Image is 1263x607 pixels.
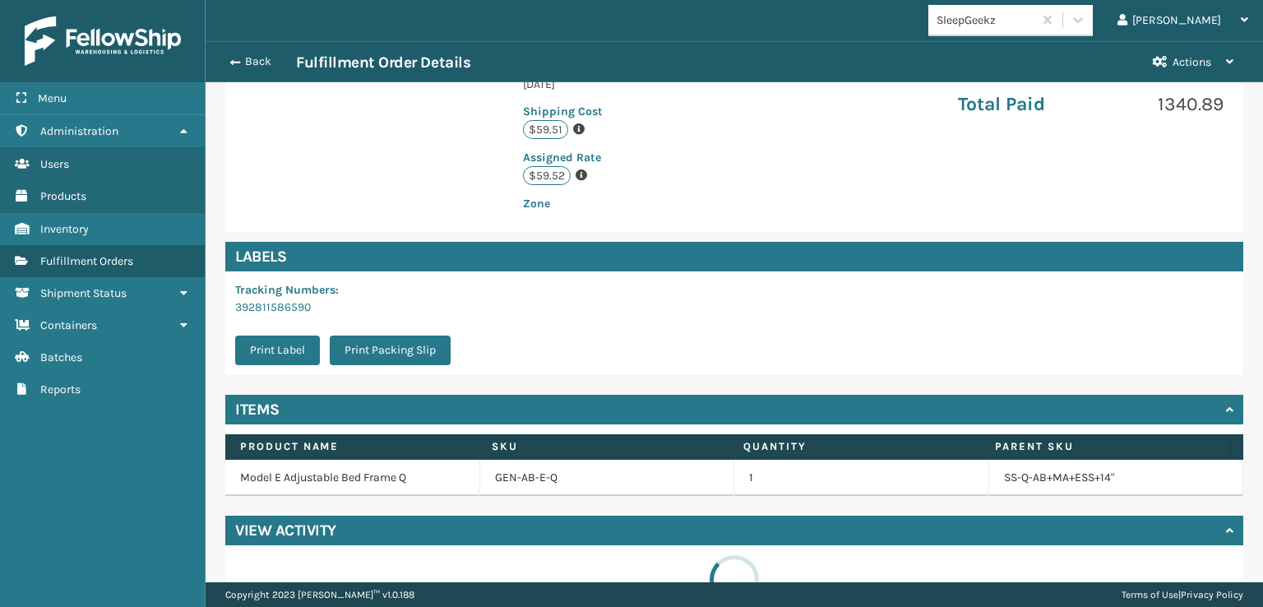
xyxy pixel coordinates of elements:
td: Model E Adjustable Bed Frame Q [225,460,480,496]
img: logo [25,16,181,66]
label: Parent SKU [995,439,1216,454]
label: Quantity [743,439,965,454]
a: Privacy Policy [1181,589,1243,600]
button: Back [220,54,296,69]
p: [DATE] [523,76,744,93]
span: Batches [40,350,82,364]
td: SS-Q-AB+MA+ESS+14" [989,460,1244,496]
span: Tracking Numbers : [235,283,339,297]
h4: Labels [225,242,1243,271]
p: Copyright 2023 [PERSON_NAME]™ v 1.0.188 [225,582,414,607]
p: Total Paid [958,92,1081,117]
span: Users [40,157,69,171]
button: Actions [1138,42,1248,82]
a: GEN-AB-E-Q [495,470,557,486]
div: | [1122,582,1243,607]
span: Reports [40,382,81,396]
p: Shipping Cost [523,103,744,120]
a: 392811586590 [235,300,311,314]
span: Products [40,189,86,203]
p: Zone [523,195,744,212]
span: Administration [40,124,118,138]
p: Assigned Rate [523,149,744,166]
label: SKU [492,439,713,454]
h3: Fulfillment Order Details [296,53,470,72]
h4: Items [235,400,280,419]
a: Terms of Use [1122,589,1178,600]
span: Containers [40,318,97,332]
h4: View Activity [235,521,336,540]
button: Print Packing Slip [330,336,451,365]
span: Fulfillment Orders [40,254,133,268]
td: 1 [734,460,989,496]
span: Actions [1173,55,1211,69]
p: 1340.89 [1100,92,1224,117]
button: Print Label [235,336,320,365]
span: Inventory [40,222,89,236]
div: SleepGeekz [937,12,1034,29]
label: Product Name [240,439,461,454]
span: Shipment Status [40,286,127,300]
p: $59.51 [523,120,568,139]
span: Menu [38,91,67,105]
p: $59.52 [523,166,571,185]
